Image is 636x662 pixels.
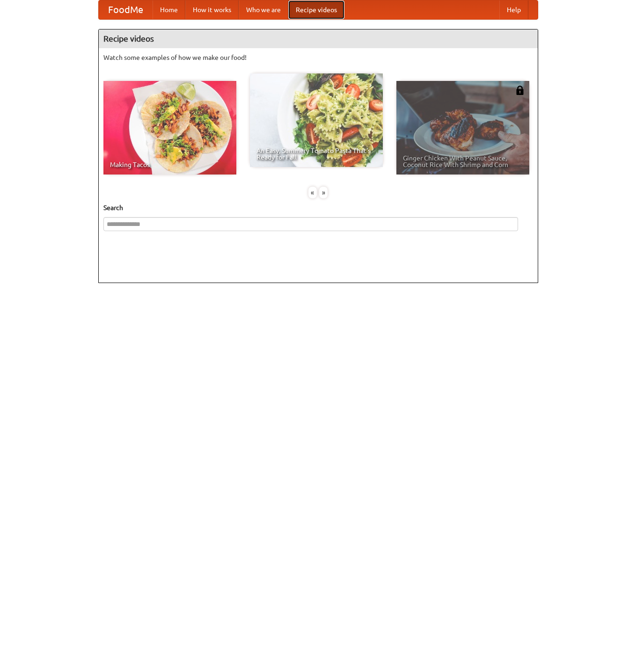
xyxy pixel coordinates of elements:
a: Making Tacos [103,81,236,175]
span: An Easy, Summery Tomato Pasta That's Ready for Fall [256,147,376,160]
img: 483408.png [515,86,525,95]
a: Recipe videos [288,0,344,19]
a: How it works [185,0,239,19]
a: FoodMe [99,0,153,19]
h4: Recipe videos [99,29,538,48]
div: « [308,187,317,198]
a: Help [499,0,528,19]
div: » [319,187,328,198]
p: Watch some examples of how we make our food! [103,53,533,62]
a: Who we are [239,0,288,19]
a: An Easy, Summery Tomato Pasta That's Ready for Fall [250,73,383,167]
span: Making Tacos [110,161,230,168]
h5: Search [103,203,533,212]
a: Home [153,0,185,19]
